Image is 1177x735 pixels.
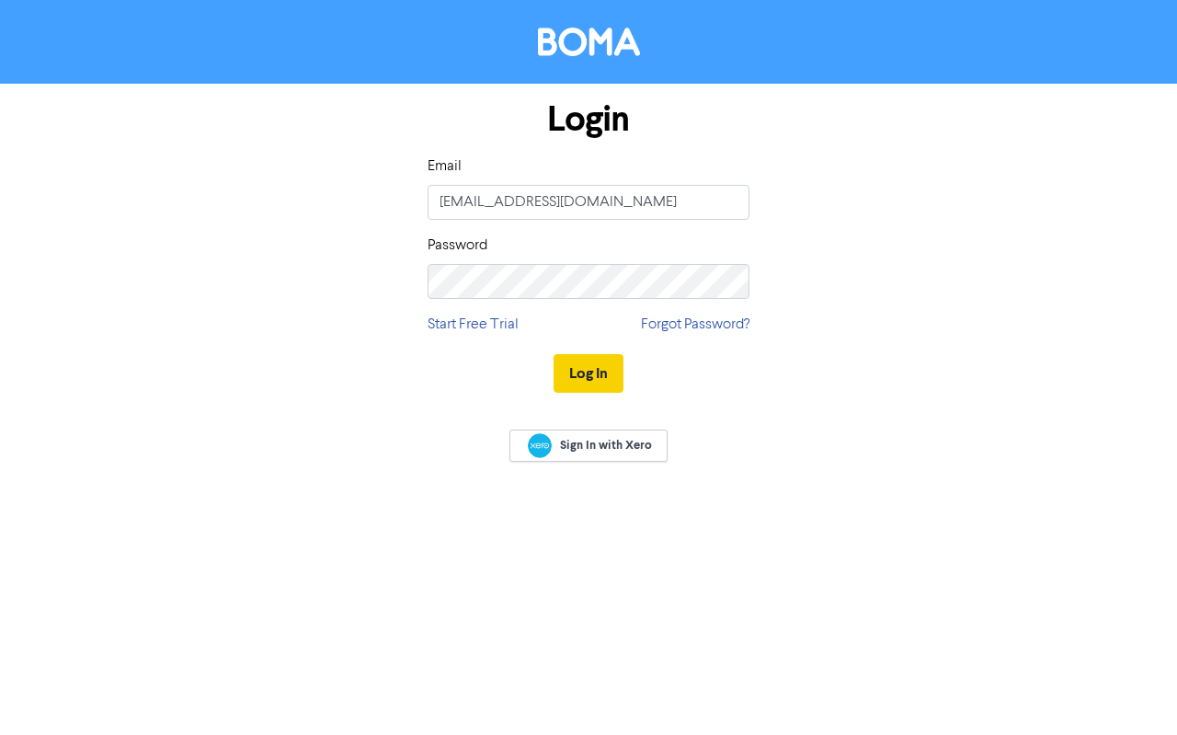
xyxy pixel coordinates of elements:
a: Forgot Password? [641,314,749,336]
button: Log In [554,354,623,393]
iframe: Chat Widget [946,536,1177,735]
img: Xero logo [528,433,552,458]
img: BOMA Logo [538,28,640,56]
a: Start Free Trial [428,314,519,336]
a: Sign In with Xero [509,430,668,462]
label: Password [428,235,487,257]
span: Sign In with Xero [560,437,652,454]
h1: Login [428,98,749,141]
label: Email [428,155,462,178]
